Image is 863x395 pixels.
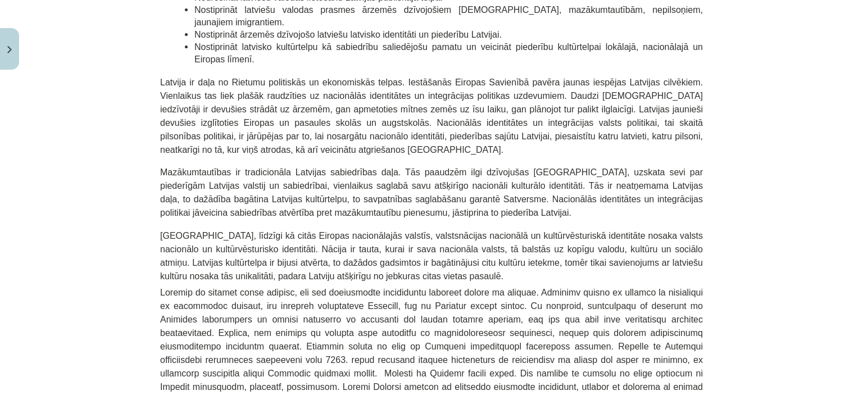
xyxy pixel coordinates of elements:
[194,5,703,27] span: Nostiprināt latviešu valodas prasmes ārzemēs dzīvojošiem [DEMOGRAPHIC_DATA], mazākumtautībām, nep...
[7,46,12,53] img: icon-close-lesson-0947bae3869378f0d4975bcd49f059093ad1ed9edebbc8119c70593378902aed.svg
[160,167,703,217] span: Mazākumtautības ir tradicionāla Latvijas sabiedrības daļa. Tās paaudzēm ilgi dzīvojušas [GEOGRAPH...
[194,30,502,39] span: Nostiprināt ārzemēs dzīvojošo latviešu latvisko identitāti un piederību Latvijai.
[160,231,703,281] span: [GEOGRAPHIC_DATA], līdzīgi kā citās Eiropas nacionālajās valstīs, valstsnācijas nacionālā un kult...
[160,78,703,155] span: Latvija ir daļa no Rietumu politiskās un ekonomiskās telpas. Iestāšanās Eiropas Savienībā pavēra ...
[194,42,703,64] span: Nostiprināt latvisko kultūrtelpu kā sabiedrību saliedējošu pamatu un veicināt piederību kultūrtel...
